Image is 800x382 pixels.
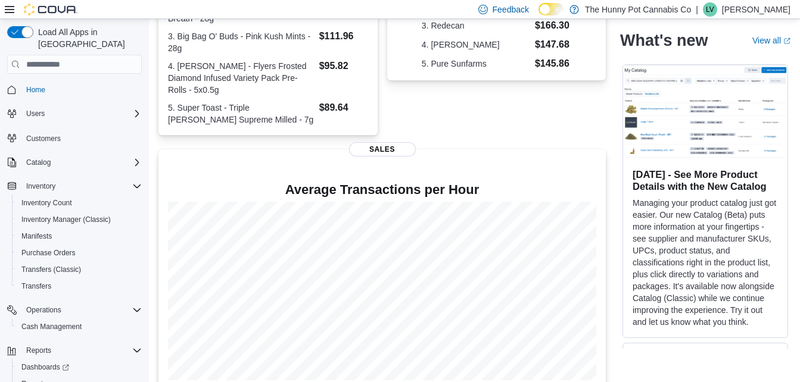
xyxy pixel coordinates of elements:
[26,134,61,143] span: Customers
[26,85,45,95] span: Home
[2,105,147,122] button: Users
[17,246,142,260] span: Purchase Orders
[168,102,315,126] dt: 5. Super Toast - Triple [PERSON_NAME] Supreme Milled - 7g
[21,343,56,358] button: Reports
[535,57,571,71] dd: $145.86
[33,26,142,50] span: Load All Apps in [GEOGRAPHIC_DATA]
[21,82,142,97] span: Home
[752,36,790,45] a: View allExternal link
[493,4,529,15] span: Feedback
[17,246,80,260] a: Purchase Orders
[783,37,790,45] svg: External link
[17,196,77,210] a: Inventory Count
[21,343,142,358] span: Reports
[422,58,530,70] dt: 5. Pure Sunfarms
[168,183,596,197] h4: Average Transactions per Hour
[422,39,530,51] dt: 4. [PERSON_NAME]
[26,346,51,355] span: Reports
[12,228,147,245] button: Manifests
[12,245,147,261] button: Purchase Orders
[17,212,142,227] span: Inventory Manager (Classic)
[21,248,76,258] span: Purchase Orders
[2,302,147,318] button: Operations
[706,2,714,17] span: LV
[633,168,778,192] h3: [DATE] - See More Product Details with the New Catalog
[12,318,147,335] button: Cash Management
[21,130,142,145] span: Customers
[21,231,52,241] span: Manifests
[26,158,51,167] span: Catalog
[696,2,698,17] p: |
[26,109,45,118] span: Users
[12,359,147,375] a: Dashboards
[17,360,74,374] a: Dashboards
[17,279,56,293] a: Transfers
[21,198,72,208] span: Inventory Count
[21,131,66,146] a: Customers
[12,211,147,228] button: Inventory Manager (Classic)
[21,83,50,97] a: Home
[535,37,571,52] dd: $147.68
[21,179,60,193] button: Inventory
[12,278,147,295] button: Transfers
[21,303,66,317] button: Operations
[17,279,142,293] span: Transfers
[21,303,142,317] span: Operations
[620,31,708,50] h2: What's new
[17,360,142,374] span: Dashboards
[21,322,82,331] span: Cash Management
[349,142,416,156] span: Sales
[21,107,142,121] span: Users
[319,29,368,43] dd: $111.96
[24,4,77,15] img: Cova
[17,196,142,210] span: Inventory Count
[17,262,142,277] span: Transfers (Classic)
[535,18,571,33] dd: $166.30
[26,305,61,315] span: Operations
[633,197,778,328] p: Managing your product catalog just got easier. Our new Catalog (Beta) puts more information at yo...
[319,101,368,115] dd: $89.64
[21,155,142,170] span: Catalog
[17,212,116,227] a: Inventory Manager (Classic)
[2,154,147,171] button: Catalog
[21,265,81,274] span: Transfers (Classic)
[17,320,86,334] a: Cash Management
[12,261,147,278] button: Transfers (Classic)
[2,129,147,146] button: Customers
[703,2,717,17] div: Laura Vale
[2,342,147,359] button: Reports
[2,81,147,98] button: Home
[21,107,49,121] button: Users
[21,362,69,372] span: Dashboards
[12,195,147,211] button: Inventory Count
[422,20,530,32] dt: 3. Redecan
[168,60,315,96] dt: 4. [PERSON_NAME] - Flyers Frosted Diamond Infused Variety Pack Pre-Rolls - 5x0.5g
[722,2,790,17] p: [PERSON_NAME]
[2,178,147,195] button: Inventory
[168,30,315,54] dt: 3. Big Bag O' Buds - Pink Kush Mints - 28g
[21,215,111,224] span: Inventory Manager (Classic)
[538,3,564,15] input: Dark Mode
[21,281,51,291] span: Transfers
[17,229,142,243] span: Manifests
[17,262,86,277] a: Transfers (Classic)
[26,181,55,191] span: Inventory
[21,155,55,170] button: Catalog
[585,2,691,17] p: The Hunny Pot Cannabis Co
[17,320,142,334] span: Cash Management
[319,59,368,73] dd: $95.82
[21,179,142,193] span: Inventory
[17,229,57,243] a: Manifests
